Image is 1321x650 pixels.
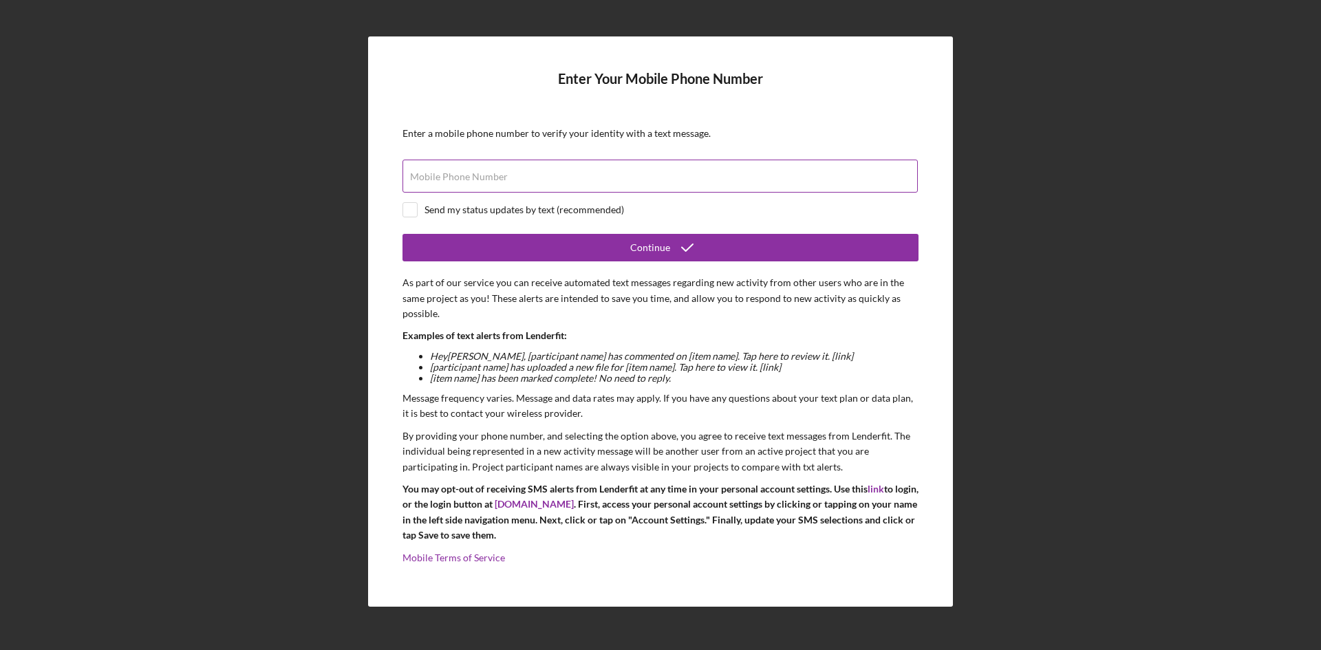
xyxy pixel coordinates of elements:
div: Enter a mobile phone number to verify your identity with a text message. [402,128,919,139]
p: You may opt-out of receiving SMS alerts from Lenderfit at any time in your personal account setti... [402,481,919,543]
div: Continue [630,234,670,261]
label: Mobile Phone Number [410,171,508,182]
a: link [868,483,884,495]
a: Mobile Terms of Service [402,552,505,563]
li: [participant name] has uploaded a new file for [item name]. Tap here to view it. [link] [430,362,919,373]
li: [item name] has been marked complete! No need to reply. [430,373,919,384]
button: Continue [402,234,919,261]
div: Send my status updates by text (recommended) [425,204,624,215]
p: By providing your phone number, and selecting the option above, you agree to receive text message... [402,429,919,475]
p: As part of our service you can receive automated text messages regarding new activity from other ... [402,275,919,321]
a: [DOMAIN_NAME] [495,498,574,510]
h4: Enter Your Mobile Phone Number [402,71,919,107]
p: Message frequency varies. Message and data rates may apply. If you have any questions about your ... [402,391,919,422]
p: Examples of text alerts from Lenderfit: [402,328,919,343]
li: Hey [PERSON_NAME] , [participant name] has commented on [item name]. Tap here to review it. [link] [430,351,919,362]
